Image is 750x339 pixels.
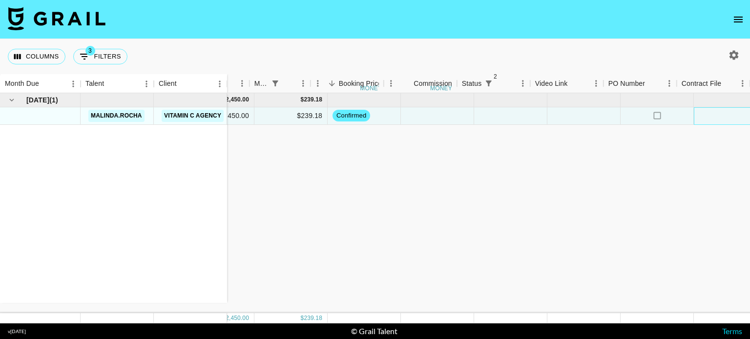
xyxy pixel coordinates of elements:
button: Menu [235,76,250,91]
div: 2,450.00 [226,96,249,104]
button: Show filters [481,77,495,90]
button: open drawer [729,10,748,29]
div: money [360,85,382,91]
a: Vitamin C Agency [162,110,224,122]
div: Date Created [188,74,250,93]
div: 239.18 [304,96,322,104]
div: Contract File [677,74,750,93]
button: Sort [104,77,118,91]
div: PO Number [608,74,645,93]
span: 3 [85,46,95,56]
div: $239.18 [254,107,328,125]
div: Video Link [530,74,604,93]
button: Menu [735,76,750,91]
span: [DATE] [26,95,49,105]
div: v [DATE] [8,328,26,335]
button: Sort [721,77,735,90]
span: 2 [490,72,500,81]
div: Booking Price [339,74,382,93]
div: © Grail Talent [351,326,397,336]
img: Grail Talent [8,7,105,30]
button: Sort [645,77,659,90]
span: confirmed [333,111,370,120]
button: Menu [589,76,604,91]
div: $ [301,96,304,104]
div: money [430,85,452,91]
div: Talent [85,74,104,93]
button: Sort [177,77,190,91]
div: 2,450.00 [226,314,249,322]
button: Sort [221,77,235,90]
button: Sort [400,77,414,90]
button: Menu [311,76,325,91]
button: Sort [282,77,296,90]
button: Menu [662,76,677,91]
button: Show filters [269,77,282,90]
a: Terms [722,326,742,336]
div: Status [457,74,530,93]
button: Sort [39,77,53,91]
div: 2 active filters [481,77,495,90]
div: Month Due [250,74,311,93]
div: Client [154,74,227,93]
div: Month Due [254,74,269,93]
div: 239.18 [304,314,322,322]
button: Menu [66,77,81,91]
button: hide children [5,93,19,107]
button: Select columns [8,49,65,64]
div: Talent [81,74,154,93]
div: Video Link [535,74,568,93]
button: Show filters [73,49,127,64]
button: Sort [325,77,339,90]
button: Menu [296,76,311,91]
button: Menu [139,77,154,91]
div: PO Number [604,74,677,93]
button: Sort [567,77,581,90]
button: Menu [212,77,227,91]
div: Contract File [682,74,721,93]
div: Month Due [5,74,39,93]
div: Commission [414,74,452,93]
div: Client [159,74,177,93]
a: malinda.rocha [88,110,145,122]
span: ( 1 ) [49,95,58,105]
div: 1 active filter [269,77,282,90]
button: Menu [516,76,530,91]
button: Sort [495,77,509,90]
button: Menu [384,76,398,91]
div: $ [301,314,304,322]
div: Status [462,74,482,93]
